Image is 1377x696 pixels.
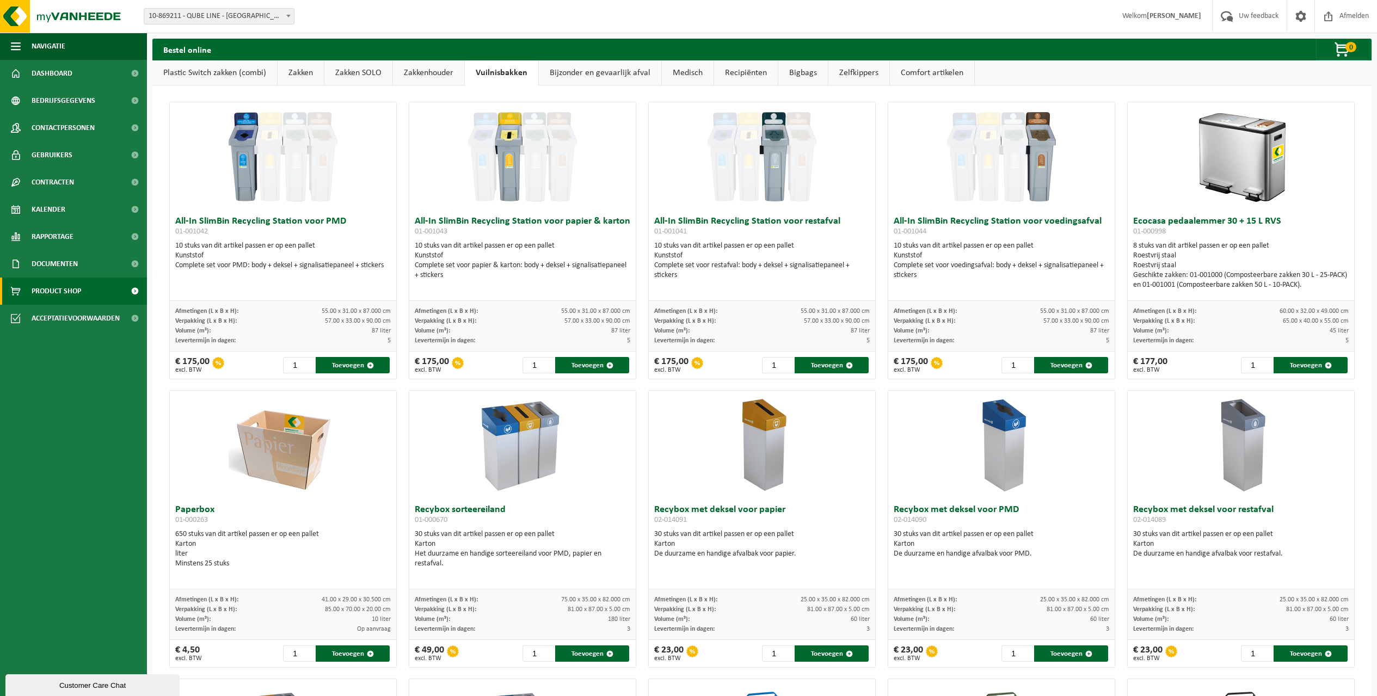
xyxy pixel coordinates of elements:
span: 60 liter [1330,616,1349,623]
span: 65.00 x 40.00 x 55.00 cm [1283,318,1349,324]
a: Vuilnisbakken [465,60,538,85]
input: 1 [1241,645,1273,662]
span: 02-014091 [654,516,687,524]
span: 180 liter [608,616,630,623]
span: Verpakking (L x B x H): [894,606,955,613]
span: Volume (m³): [175,616,211,623]
span: 3 [627,626,630,632]
span: Afmetingen (L x B x H): [415,308,478,315]
div: 8 stuks van dit artikel passen er op een pallet [1133,241,1349,290]
span: 57.00 x 33.00 x 90.00 cm [1043,318,1109,324]
span: 10-869211 - QUBE LINE - KORTEMARK [144,9,294,24]
a: Zakken SOLO [324,60,392,85]
span: 5 [1106,337,1109,344]
div: 30 stuks van dit artikel passen er op een pallet [654,529,870,559]
img: 01-001043 [468,102,577,211]
span: Volume (m³): [894,616,929,623]
input: 1 [522,357,554,373]
span: 57.00 x 33.00 x 90.00 cm [804,318,870,324]
input: 1 [283,645,315,662]
button: Toevoegen [555,357,629,373]
img: 01-000670 [468,391,577,500]
span: 81.00 x 87.00 x 5.00 cm [1047,606,1109,613]
span: Rapportage [32,223,73,250]
h3: Recybox met deksel voor papier [654,505,870,527]
img: 02-014089 [1187,391,1295,500]
div: liter [175,549,391,559]
button: Toevoegen [795,357,869,373]
span: excl. BTW [654,367,688,373]
div: Kunststof [654,251,870,261]
span: Levertermijn in dagen: [654,337,715,344]
button: Toevoegen [1274,645,1348,662]
div: € 175,00 [654,357,688,373]
div: Roestvrij staal [1133,251,1349,261]
span: 60 liter [851,616,870,623]
span: Afmetingen (L x B x H): [1133,596,1196,603]
input: 1 [1241,357,1273,373]
span: 81.00 x 87.00 x 5.00 cm [807,606,870,613]
iframe: chat widget [5,672,182,696]
span: 87 liter [1090,328,1109,334]
span: Bedrijfsgegevens [32,87,95,114]
input: 1 [1001,645,1033,662]
img: 01-001044 [947,102,1056,211]
img: 02-014091 [708,391,816,500]
span: Afmetingen (L x B x H): [894,596,957,603]
img: 01-000998 [1187,102,1295,211]
span: Volume (m³): [415,616,450,623]
span: 01-000670 [415,516,447,524]
span: Verpakking (L x B x H): [175,606,237,613]
h3: All-In SlimBin Recycling Station voor restafval [654,217,870,238]
span: 5 [627,337,630,344]
h3: Ecocasa pedaalemmer 30 + 15 L RVS [1133,217,1349,238]
span: 5 [1345,337,1349,344]
div: De duurzame en handige afvalbak voor PMD. [894,549,1109,559]
span: Afmetingen (L x B x H): [175,308,238,315]
span: excl. BTW [654,655,684,662]
span: 10 liter [372,616,391,623]
span: Verpakking (L x B x H): [654,318,716,324]
h2: Bestel online [152,39,222,60]
span: Navigatie [32,33,65,60]
span: Volume (m³): [175,328,211,334]
span: 81.00 x 87.00 x 5.00 cm [1286,606,1349,613]
input: 1 [762,645,794,662]
span: 0 [1345,42,1356,52]
span: excl. BTW [1133,367,1167,373]
h3: Recybox met deksel voor restafval [1133,505,1349,527]
h3: All-In SlimBin Recycling Station voor voedingsafval [894,217,1109,238]
span: Documenten [32,250,78,278]
span: Verpakking (L x B x H): [654,606,716,613]
span: Dashboard [32,60,72,87]
span: 01-001043 [415,227,447,236]
span: 85.00 x 70.00 x 20.00 cm [325,606,391,613]
span: 81.00 x 87.00 x 5.00 cm [568,606,630,613]
span: 41.00 x 29.00 x 30.500 cm [322,596,391,603]
span: 25.00 x 35.00 x 82.000 cm [801,596,870,603]
span: Kalender [32,196,65,223]
input: 1 [762,357,794,373]
a: Medisch [662,60,714,85]
span: 01-001044 [894,227,926,236]
span: excl. BTW [415,367,449,373]
span: Gebruikers [32,141,72,169]
div: Karton [894,539,1109,549]
span: 60 liter [1090,616,1109,623]
a: Bigbags [778,60,828,85]
button: Toevoegen [555,645,629,662]
button: Toevoegen [795,645,869,662]
div: € 175,00 [175,357,210,373]
span: excl. BTW [894,367,928,373]
span: Afmetingen (L x B x H): [894,308,957,315]
span: 60.00 x 32.00 x 49.000 cm [1280,308,1349,315]
a: Comfort artikelen [890,60,974,85]
input: 1 [283,357,315,373]
span: 5 [388,337,391,344]
div: 10 stuks van dit artikel passen er op een pallet [894,241,1109,280]
span: Afmetingen (L x B x H): [415,596,478,603]
span: 3 [1106,626,1109,632]
div: € 4,50 [175,645,202,662]
button: Toevoegen [1034,357,1108,373]
span: excl. BTW [175,367,210,373]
